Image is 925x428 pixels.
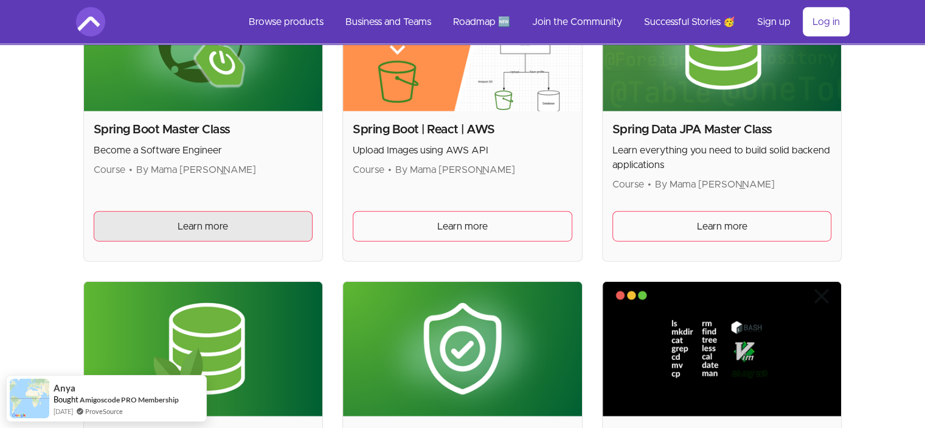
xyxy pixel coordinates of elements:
[353,121,572,138] h2: Spring Boot | React | AWS
[353,143,572,158] p: Upload Images using AWS API
[94,143,313,158] p: Become a Software Engineer
[437,219,488,234] span: Learn more
[612,180,644,189] span: Course
[634,7,745,37] a: Successful Stories 🥳
[603,282,842,416] img: Product image for Terminal, Bash & VIM Essentials
[84,282,323,416] img: Product image for Spring Data MongoDB
[395,165,515,175] span: By Mama [PERSON_NAME]
[178,219,228,234] span: Learn more
[94,211,313,242] a: Learn more
[54,406,73,416] span: [DATE]
[239,7,850,37] nav: Main
[10,379,49,418] img: provesource social proof notification image
[388,165,392,175] span: •
[747,7,800,37] a: Sign up
[80,395,179,405] a: Amigoscode PRO Membership
[94,165,125,175] span: Course
[648,180,651,189] span: •
[343,282,582,416] img: Product image for Spring Security
[803,7,850,37] a: Log in
[697,219,747,234] span: Learn more
[353,165,384,175] span: Course
[85,406,123,416] a: ProveSource
[655,180,775,189] span: By Mama [PERSON_NAME]
[54,395,78,404] span: Bought
[522,7,632,37] a: Join the Community
[239,7,333,37] a: Browse products
[136,165,256,175] span: By Mama [PERSON_NAME]
[54,383,75,393] span: Anya
[129,165,133,175] span: •
[612,211,832,242] a: Learn more
[443,7,520,37] a: Roadmap 🆕
[612,121,832,138] h2: Spring Data JPA Master Class
[612,143,832,172] p: Learn everything you need to build solid backend applications
[336,7,441,37] a: Business and Teams
[353,211,572,242] a: Learn more
[76,7,105,37] img: Amigoscode logo
[94,121,313,138] h2: Spring Boot Master Class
